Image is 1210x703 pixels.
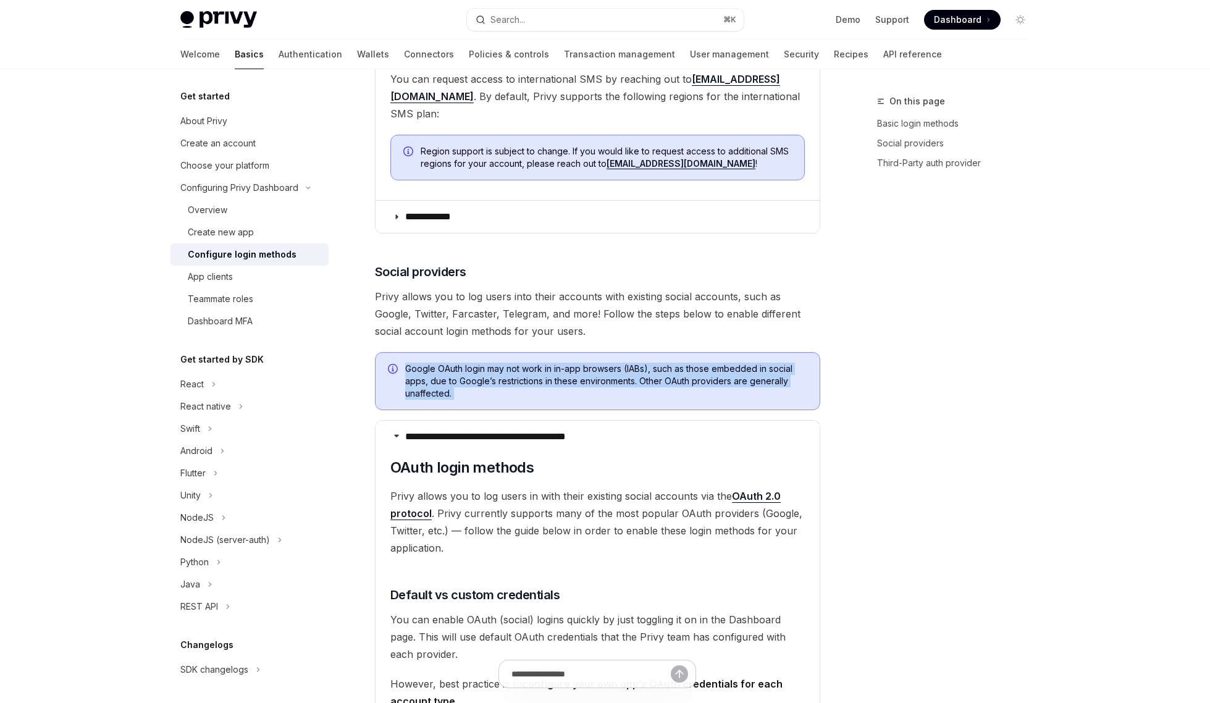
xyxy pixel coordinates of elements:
button: NodeJS [170,507,329,529]
h5: Changelogs [180,638,233,652]
button: Python [170,551,329,573]
button: REST API [170,596,329,618]
div: Create new app [188,225,254,240]
div: Search... [490,12,525,27]
a: App clients [170,266,329,288]
a: Basic login methods [877,114,1040,133]
button: Configuring Privy Dashboard [170,177,329,199]
span: Default vs custom credentials [390,586,560,604]
a: Teammate roles [170,288,329,310]
a: Dashboard MFA [170,310,329,332]
button: Search...⌘K [467,9,744,31]
div: Teammate roles [188,292,253,306]
div: Java [180,577,200,592]
span: OAuth login methods [390,458,534,478]
div: Swift [180,421,200,436]
a: Overview [170,199,329,221]
div: About Privy [180,114,227,128]
a: Welcome [180,40,220,69]
button: Android [170,440,329,462]
a: Recipes [834,40,868,69]
div: Dashboard MFA [188,314,253,329]
a: Basics [235,40,264,69]
button: Send message [671,665,688,683]
a: Transaction management [564,40,675,69]
div: Android [180,444,212,458]
div: Python [180,555,209,570]
div: SDK changelogs [180,662,248,677]
button: Flutter [170,462,329,484]
svg: Info [403,146,416,159]
div: Create an account [180,136,256,151]
div: App clients [188,269,233,284]
a: Connectors [404,40,454,69]
a: API reference [883,40,942,69]
button: Java [170,573,329,596]
a: Dashboard [924,10,1001,30]
div: Choose your platform [180,158,269,173]
span: Privy allows you to log users in with their existing social accounts via the . Privy currently su... [390,487,805,557]
a: [EMAIL_ADDRESS][DOMAIN_NAME] [607,158,755,169]
a: Authentication [279,40,342,69]
img: light logo [180,11,257,28]
a: Create an account [170,132,329,154]
a: Third-Party auth provider [877,153,1040,173]
span: Privy allows you to log users into their accounts with existing social accounts, such as Google, ... [375,288,820,340]
span: ⌘ K [723,15,736,25]
a: Configure login methods [170,243,329,266]
span: On this page [889,94,945,109]
span: Dashboard [934,14,981,26]
button: SDK changelogs [170,659,329,681]
a: User management [690,40,769,69]
a: Social providers [877,133,1040,153]
a: Support [875,14,909,26]
a: Wallets [357,40,389,69]
span: You can enable OAuth (social) logins quickly by just toggling it on in the Dashboard page. This w... [390,611,805,663]
span: You can request access to international SMS by reaching out to . By default, Privy supports the f... [390,70,805,122]
a: Demo [836,14,860,26]
div: NodeJS [180,510,214,525]
span: Region support is subject to change. If you would like to request access to additional SMS region... [421,145,792,170]
h5: Get started [180,89,230,104]
a: Policies & controls [469,40,549,69]
button: Swift [170,418,329,440]
div: Flutter [180,466,206,481]
button: React native [170,395,329,418]
span: Social providers [375,263,466,280]
a: Create new app [170,221,329,243]
h5: Get started by SDK [180,352,264,367]
div: NodeJS (server-auth) [180,533,270,547]
div: Configuring Privy Dashboard [180,180,298,195]
span: Google OAuth login may not work in in-app browsers (IABs), such as those embedded in social apps,... [405,363,807,400]
svg: Info [388,364,400,376]
button: Unity [170,484,329,507]
button: React [170,373,329,395]
div: Configure login methods [188,247,296,262]
div: React native [180,399,231,414]
div: REST API [180,599,218,614]
div: Overview [188,203,227,217]
input: Ask a question... [511,660,671,688]
a: Choose your platform [170,154,329,177]
div: Unity [180,488,201,503]
button: Toggle dark mode [1010,10,1030,30]
button: NodeJS (server-auth) [170,529,329,551]
div: React [180,377,204,392]
a: Security [784,40,819,69]
a: About Privy [170,110,329,132]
